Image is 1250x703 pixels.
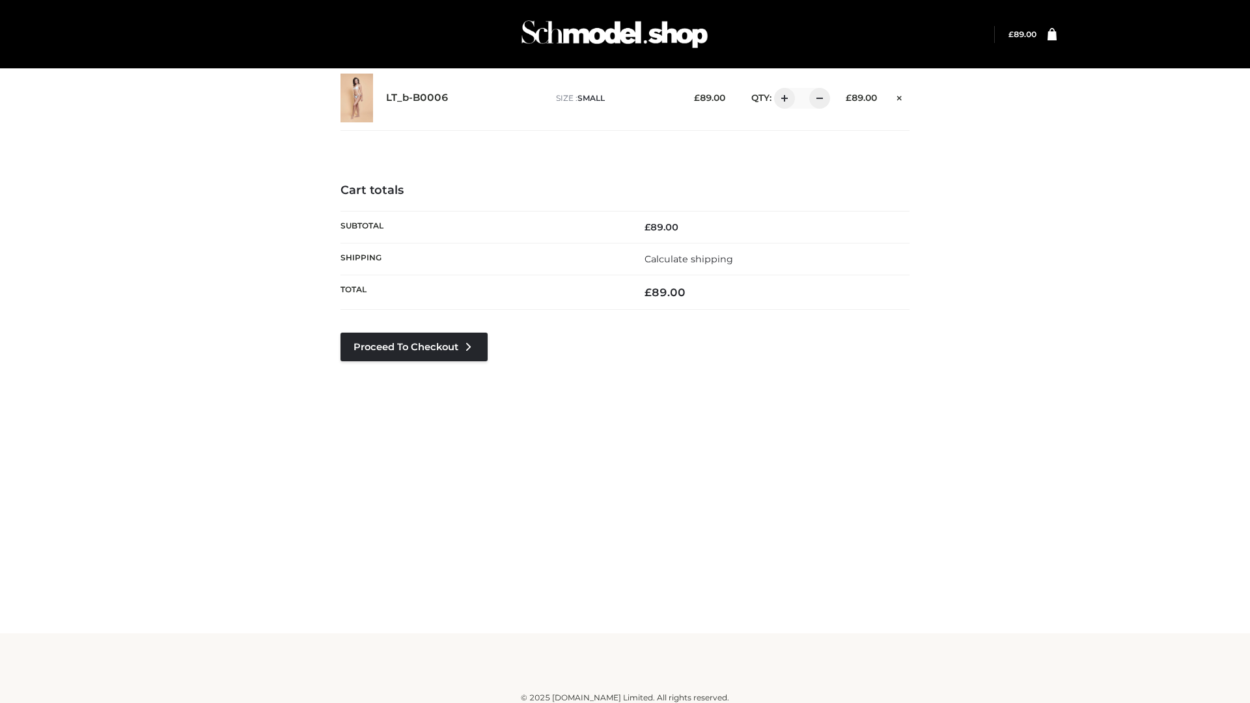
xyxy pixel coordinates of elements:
span: £ [1008,29,1014,39]
a: £89.00 [1008,29,1036,39]
a: LT_b-B0006 [386,92,449,104]
span: £ [846,92,852,103]
th: Shipping [340,243,625,275]
div: QTY: [738,88,826,109]
a: Calculate shipping [645,253,733,265]
p: size : [556,92,674,104]
a: Remove this item [890,88,910,105]
th: Subtotal [340,211,625,243]
bdi: 89.00 [694,92,725,103]
span: £ [645,286,652,299]
span: £ [645,221,650,233]
h4: Cart totals [340,184,910,198]
th: Total [340,275,625,310]
bdi: 89.00 [1008,29,1036,39]
img: Schmodel Admin 964 [517,8,712,60]
a: Proceed to Checkout [340,333,488,361]
bdi: 89.00 [846,92,877,103]
bdi: 89.00 [645,286,686,299]
img: LT_b-B0006 - SMALL [340,74,373,122]
span: SMALL [577,93,605,103]
span: £ [694,92,700,103]
bdi: 89.00 [645,221,678,233]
